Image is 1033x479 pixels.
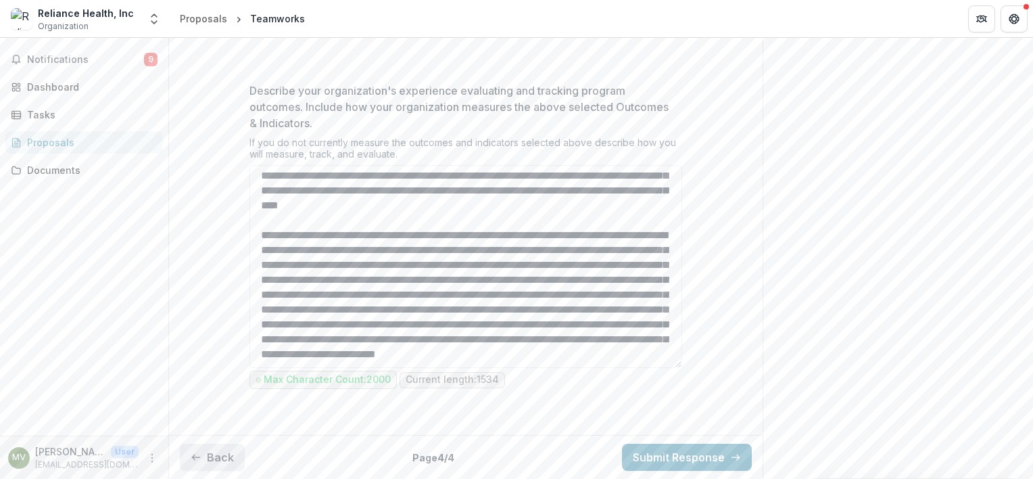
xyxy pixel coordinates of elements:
[27,163,152,177] div: Documents
[5,49,163,70] button: Notifications9
[27,80,152,94] div: Dashboard
[27,108,152,122] div: Tasks
[111,446,139,458] p: User
[180,12,227,26] div: Proposals
[249,83,674,131] p: Describe your organization's experience evaluating and tracking program outcomes. Include how you...
[5,104,163,126] a: Tasks
[5,159,163,181] a: Documents
[11,8,32,30] img: Reliance Health, Inc
[12,453,26,462] div: Mike Van Vlaenderen
[174,9,310,28] nav: breadcrumb
[174,9,233,28] a: Proposals
[250,12,305,26] div: Teamworks
[38,20,89,32] span: Organization
[1001,5,1028,32] button: Get Help
[968,5,995,32] button: Partners
[144,53,158,66] span: 9
[406,374,499,386] p: Current length: 1534
[5,131,163,154] a: Proposals
[35,459,139,471] p: [EMAIL_ADDRESS][DOMAIN_NAME]
[412,451,454,465] p: Page 4 / 4
[144,450,160,466] button: More
[180,444,245,471] button: Back
[264,374,391,386] p: Max Character Count: 2000
[5,76,163,98] a: Dashboard
[249,137,682,165] div: If you do not currently measure the outcomes and indicators selected above describe how you will ...
[35,444,105,459] p: [PERSON_NAME]
[27,54,144,66] span: Notifications
[27,135,152,150] div: Proposals
[145,5,164,32] button: Open entity switcher
[38,6,134,20] div: Reliance Health, Inc
[622,444,752,471] button: Submit Response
